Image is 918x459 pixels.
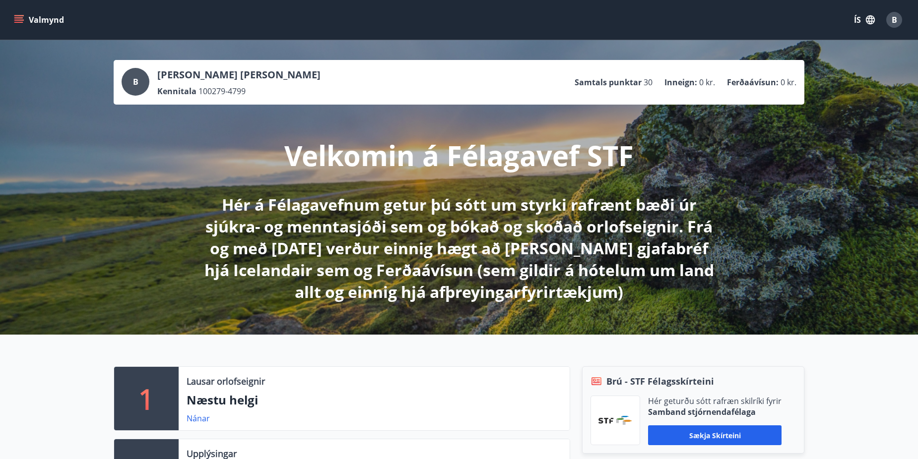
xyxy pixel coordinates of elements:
[699,77,715,88] span: 0 kr.
[606,375,714,388] span: Brú - STF Félagsskírteini
[882,8,906,32] button: B
[284,136,634,174] p: Velkomin á Félagavef STF
[133,76,138,87] span: B
[187,392,562,408] p: Næstu helgi
[598,416,632,425] img: vjCaq2fThgY3EUYqSgpjEiBg6WP39ov69hlhuPVN.png
[575,77,642,88] p: Samtals punktar
[157,86,197,97] p: Kennitala
[892,14,897,25] span: B
[157,68,321,82] p: [PERSON_NAME] [PERSON_NAME]
[138,380,154,417] p: 1
[849,11,880,29] button: ÍS
[648,406,782,417] p: Samband stjórnendafélaga
[187,413,210,424] a: Nánar
[648,396,782,406] p: Hér geturðu sótt rafræn skilríki fyrir
[12,11,68,29] button: menu
[197,194,721,303] p: Hér á Félagavefnum getur þú sótt um styrki rafrænt bæði úr sjúkra- og menntasjóði sem og bókað og...
[198,86,246,97] span: 100279-4799
[644,77,653,88] span: 30
[781,77,796,88] span: 0 kr.
[727,77,779,88] p: Ferðaávísun :
[648,425,782,445] button: Sækja skírteini
[187,375,265,388] p: Lausar orlofseignir
[664,77,697,88] p: Inneign :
